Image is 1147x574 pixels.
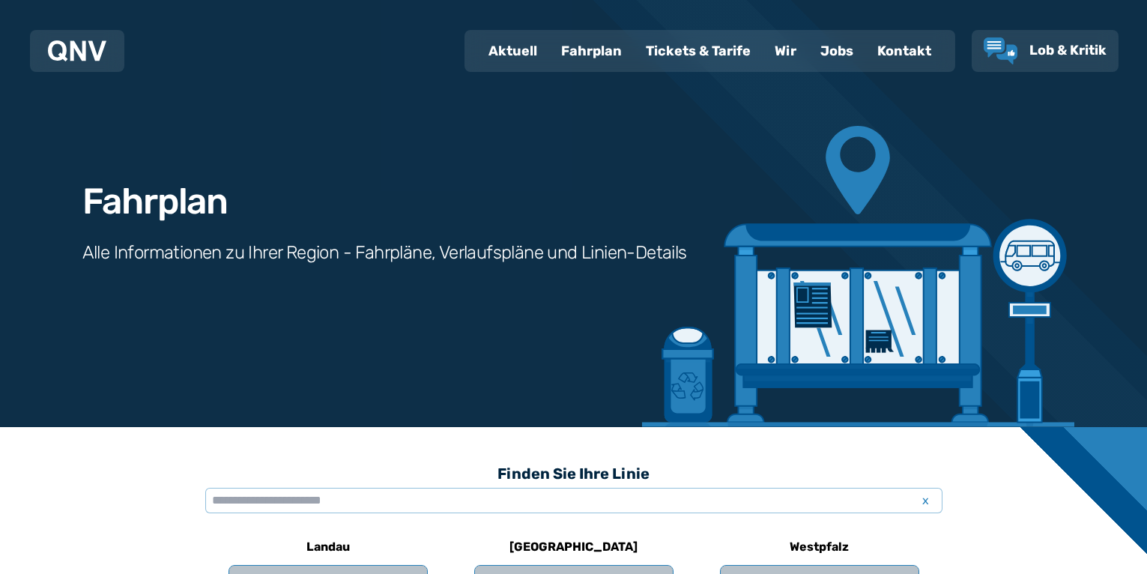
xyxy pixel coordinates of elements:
[634,31,763,70] a: Tickets & Tarife
[549,31,634,70] a: Fahrplan
[984,37,1107,64] a: Lob & Kritik
[476,31,549,70] a: Aktuell
[784,535,855,559] h6: Westpfalz
[808,31,865,70] a: Jobs
[82,241,687,265] h3: Alle Informationen zu Ihrer Region - Fahrpläne, Verlaufspläne und Linien-Details
[1029,42,1107,58] span: Lob & Kritik
[916,492,936,510] span: x
[48,40,106,61] img: QNV Logo
[865,31,943,70] a: Kontakt
[503,535,644,559] h6: [GEOGRAPHIC_DATA]
[48,36,106,66] a: QNV Logo
[205,457,942,490] h3: Finden Sie Ihre Linie
[763,31,808,70] a: Wir
[82,184,228,220] h1: Fahrplan
[300,535,356,559] h6: Landau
